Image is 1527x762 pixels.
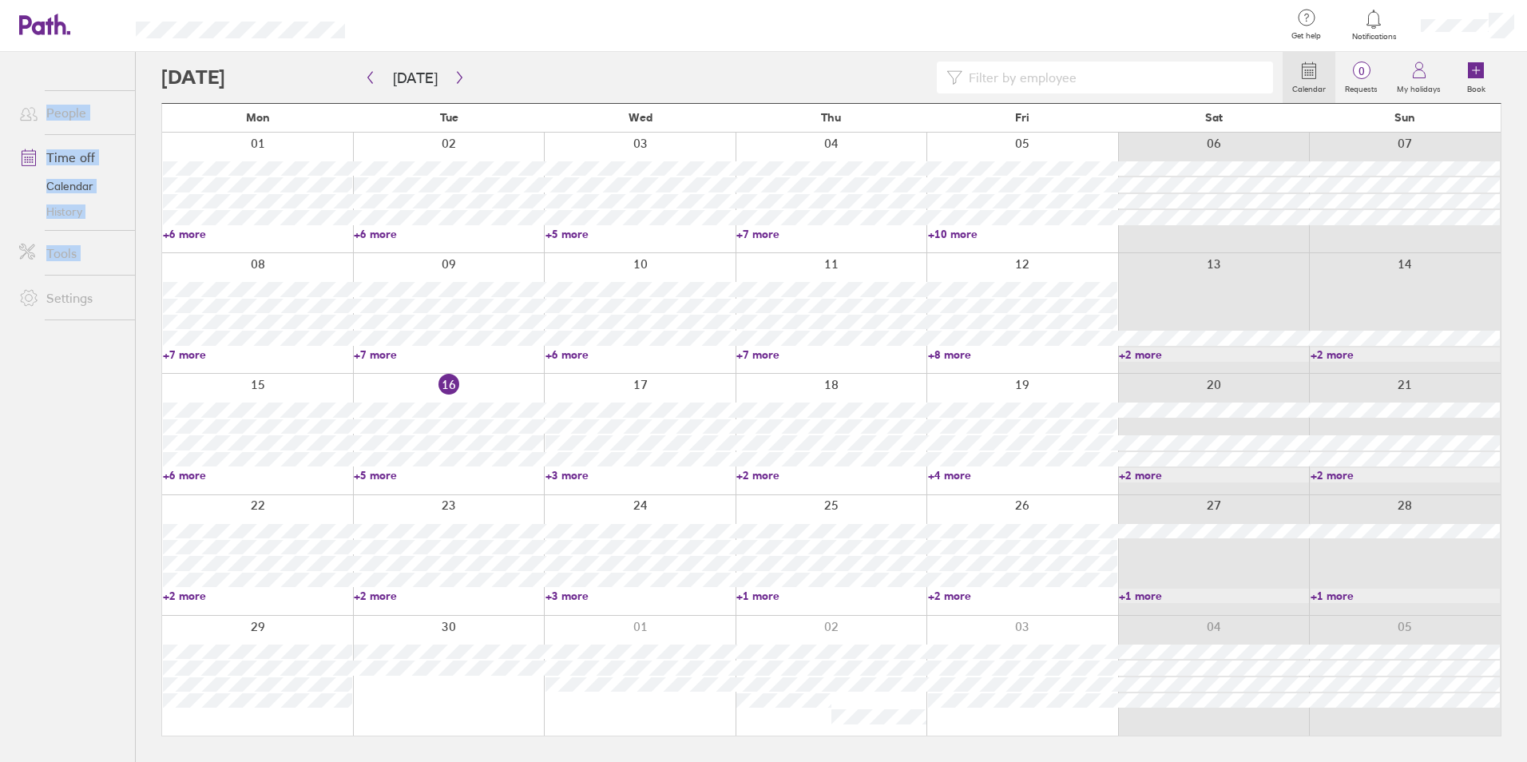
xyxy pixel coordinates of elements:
[1450,52,1501,103] a: Book
[1394,111,1415,124] span: Sun
[545,347,735,362] a: +6 more
[1311,468,1500,482] a: +2 more
[1119,589,1308,603] a: +1 more
[1387,52,1450,103] a: My holidays
[545,589,735,603] a: +3 more
[928,589,1117,603] a: +2 more
[163,468,352,482] a: +6 more
[440,111,458,124] span: Tue
[545,227,735,241] a: +5 more
[6,141,135,173] a: Time off
[6,282,135,314] a: Settings
[821,111,841,124] span: Thu
[354,589,543,603] a: +2 more
[1015,111,1029,124] span: Fri
[163,347,352,362] a: +7 more
[354,227,543,241] a: +6 more
[380,65,450,91] button: [DATE]
[1458,80,1495,94] label: Book
[736,347,926,362] a: +7 more
[1283,80,1335,94] label: Calendar
[1335,80,1387,94] label: Requests
[736,227,926,241] a: +7 more
[1119,347,1308,362] a: +2 more
[1348,32,1400,42] span: Notifications
[1283,52,1335,103] a: Calendar
[163,589,352,603] a: +2 more
[1205,111,1223,124] span: Sat
[246,111,270,124] span: Mon
[354,468,543,482] a: +5 more
[928,347,1117,362] a: +8 more
[545,468,735,482] a: +3 more
[1311,347,1500,362] a: +2 more
[6,97,135,129] a: People
[736,468,926,482] a: +2 more
[1348,8,1400,42] a: Notifications
[6,237,135,269] a: Tools
[1387,80,1450,94] label: My holidays
[1119,468,1308,482] a: +2 more
[354,347,543,362] a: +7 more
[1335,52,1387,103] a: 0Requests
[928,468,1117,482] a: +4 more
[6,199,135,224] a: History
[1280,31,1332,41] span: Get help
[1335,65,1387,77] span: 0
[736,589,926,603] a: +1 more
[962,62,1263,93] input: Filter by employee
[1311,589,1500,603] a: +1 more
[163,227,352,241] a: +6 more
[928,227,1117,241] a: +10 more
[629,111,652,124] span: Wed
[6,173,135,199] a: Calendar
